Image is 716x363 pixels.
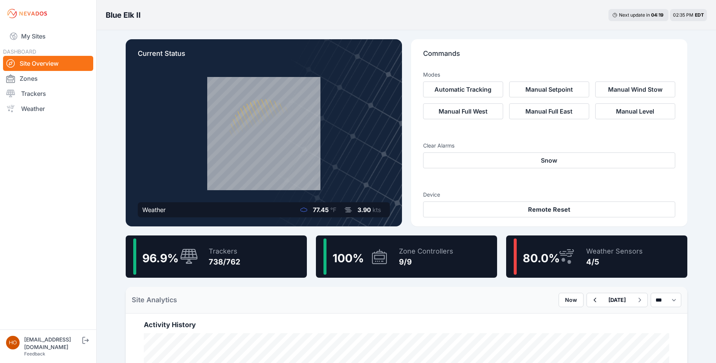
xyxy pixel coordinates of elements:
[357,206,371,214] span: 3.90
[3,86,93,101] a: Trackers
[423,103,503,119] button: Manual Full West
[523,251,560,265] span: 80.0 %
[373,206,381,214] span: kts
[132,295,177,305] h2: Site Analytics
[106,5,141,25] nav: Breadcrumb
[423,142,675,149] h3: Clear Alarms
[3,48,36,55] span: DASHBOARD
[144,320,669,330] h2: Activity History
[399,246,453,257] div: Zone Controllers
[619,12,650,18] span: Next update in
[138,48,390,65] p: Current Status
[3,27,93,45] a: My Sites
[423,201,675,217] button: Remote Reset
[595,82,675,97] button: Manual Wind Stow
[3,56,93,71] a: Site Overview
[595,103,675,119] button: Manual Level
[586,246,643,257] div: Weather Sensors
[399,257,453,267] div: 9/9
[333,251,364,265] span: 100 %
[423,191,675,198] h3: Device
[142,251,179,265] span: 96.9 %
[3,101,93,116] a: Weather
[142,205,166,214] div: Weather
[330,206,336,214] span: °F
[209,257,240,267] div: 738/762
[106,10,141,20] h3: Blue Elk II
[509,103,589,119] button: Manual Full East
[586,257,643,267] div: 4/5
[24,351,45,357] a: Feedback
[316,235,497,278] a: 100%Zone Controllers9/9
[209,246,240,257] div: Trackers
[673,12,693,18] span: 02:35 PM
[6,8,48,20] img: Nevados
[509,82,589,97] button: Manual Setpoint
[423,82,503,97] button: Automatic Tracking
[506,235,687,278] a: 80.0%Weather Sensors4/5
[423,48,675,65] p: Commands
[695,12,704,18] span: EDT
[24,336,81,351] div: [EMAIL_ADDRESS][DOMAIN_NAME]
[6,336,20,349] img: horsepowersolar@invenergy.com
[651,12,665,18] div: 04 : 19
[423,71,440,78] h3: Modes
[559,293,584,307] button: Now
[3,71,93,86] a: Zones
[423,152,675,168] button: Snow
[313,206,329,214] span: 77.45
[126,235,307,278] a: 96.9%Trackers738/762
[602,293,632,307] button: [DATE]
